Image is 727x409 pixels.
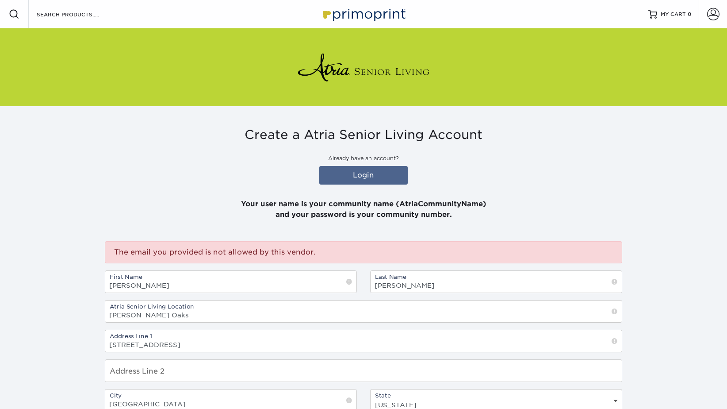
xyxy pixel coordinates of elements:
span: 0 [688,11,692,17]
div: The email you provided is not allowed by this vendor. [105,241,622,263]
h3: Create a Atria Senior Living Account [105,127,622,143]
p: Already have an account? [105,154,622,162]
span: MY CART [661,11,686,18]
input: SEARCH PRODUCTS..... [36,9,122,19]
p: Your user name is your community name (AtriaCommunityName) and your password is your community nu... [105,188,622,220]
a: Login [319,166,408,185]
img: Primoprint [319,4,408,23]
img: Atria Senior Living [297,50,430,85]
